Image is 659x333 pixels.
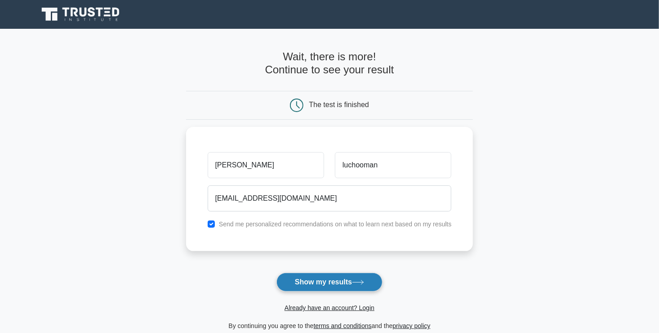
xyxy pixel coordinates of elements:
[208,152,324,178] input: First name
[186,50,473,76] h4: Wait, there is more! Continue to see your result
[314,322,372,329] a: terms and conditions
[276,273,383,292] button: Show my results
[309,101,369,108] div: The test is finished
[219,220,452,228] label: Send me personalized recommendations on what to learn next based on my results
[181,320,479,331] div: By continuing you agree to the and the
[393,322,431,329] a: privacy policy
[285,304,374,311] a: Already have an account? Login
[335,152,451,178] input: Last name
[208,185,452,211] input: Email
